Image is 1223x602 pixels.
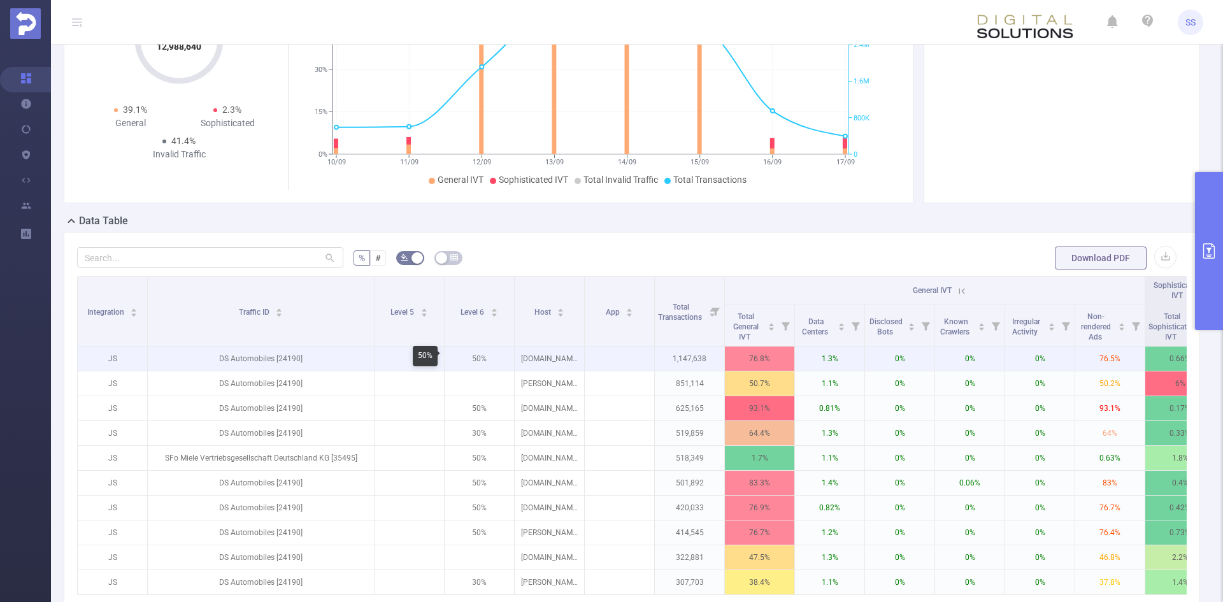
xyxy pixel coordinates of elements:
tspan: 12,988,640 [157,41,201,52]
p: 0% [865,520,934,545]
i: icon: caret-down [838,326,845,329]
span: Non-rendered Ads [1081,312,1111,341]
span: General IVT [438,175,483,185]
span: Known Crawlers [940,317,971,336]
p: 50.7% [725,371,794,396]
i: icon: caret-down [131,312,138,315]
i: icon: caret-down [1048,326,1055,329]
p: [PERSON_NAME][DOMAIN_NAME] [515,520,584,545]
div: Sort [978,321,985,329]
p: 0.73% [1145,520,1215,545]
div: Sort [275,306,283,314]
p: 0% [865,421,934,445]
span: App [606,308,622,317]
i: Filter menu [1057,305,1075,346]
p: 0% [935,396,1005,420]
i: icon: caret-down [626,312,633,315]
p: 0% [935,570,1005,594]
span: Traffic ID [239,308,271,317]
div: General [82,117,179,130]
p: JS [78,371,147,396]
span: 39.1% [123,104,147,115]
p: 76.7% [1075,496,1145,520]
p: [DOMAIN_NAME] [515,496,584,520]
span: SS [1185,10,1196,35]
tspan: 12/09 [473,158,491,166]
span: 41.4% [171,136,196,146]
p: 0% [935,545,1005,570]
button: Download PDF [1055,247,1147,269]
i: icon: caret-down [420,312,427,315]
span: Irregular Activity [1012,317,1040,336]
div: Sort [838,321,845,329]
tspan: 1.6M [854,78,869,86]
p: 0% [865,545,934,570]
p: 501,892 [655,471,724,495]
p: 1.1% [795,446,864,470]
p: 64.4% [725,421,794,445]
div: Sort [1048,321,1055,329]
span: Integration [87,308,126,317]
p: 76.9% [725,496,794,520]
i: icon: caret-down [908,326,915,329]
p: 50% [445,347,514,371]
p: 0.06% [935,471,1005,495]
tspan: 0% [318,150,327,159]
i: icon: caret-down [768,326,775,329]
span: Disclosed Bots [869,317,903,336]
p: 0% [935,371,1005,396]
p: 1.7% [725,446,794,470]
p: 1.2% [795,520,864,545]
i: icon: caret-up [1119,321,1126,325]
p: 625,165 [655,396,724,420]
p: 0% [935,421,1005,445]
i: icon: caret-down [276,312,283,315]
tspan: 10/09 [327,158,346,166]
p: 0% [935,496,1005,520]
p: 0% [865,347,934,371]
tspan: 14/09 [618,158,636,166]
p: 0% [865,570,934,594]
p: 518,349 [655,446,724,470]
p: 0% [1005,545,1075,570]
div: Sort [1118,321,1126,329]
input: Search... [77,247,343,268]
i: icon: bg-colors [401,254,408,261]
p: JS [78,570,147,594]
p: 30% [445,421,514,445]
span: % [359,253,365,263]
p: 83% [1075,471,1145,495]
span: Total Invalid Traffic [583,175,658,185]
p: 0% [935,347,1005,371]
i: icon: caret-down [1119,326,1126,329]
p: 50% [445,471,514,495]
p: 93.1% [725,396,794,420]
p: 50% [445,520,514,545]
span: General IVT [913,286,952,295]
span: Data Centers [802,317,830,336]
div: Invalid Traffic [131,148,227,161]
p: 1.8% [1145,446,1215,470]
div: Sort [490,306,498,314]
p: 76.8% [725,347,794,371]
p: 307,703 [655,570,724,594]
p: 0% [1005,396,1075,420]
p: DS Automobiles [24190] [148,520,374,545]
p: JS [78,496,147,520]
p: 0% [1005,446,1075,470]
p: JS [78,396,147,420]
i: icon: table [450,254,458,261]
p: 1.3% [795,347,864,371]
p: 76.4% [1075,520,1145,545]
tspan: 13/09 [545,158,564,166]
div: 50% [413,346,438,366]
p: 0% [935,446,1005,470]
p: [DOMAIN_NAME] [515,471,584,495]
span: Sophisticated IVT [1154,281,1200,300]
p: 0% [865,396,934,420]
tspan: 15/09 [690,158,709,166]
p: 1.3% [795,421,864,445]
p: 6% [1145,371,1215,396]
p: 1.3% [795,545,864,570]
p: 0% [865,446,934,470]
